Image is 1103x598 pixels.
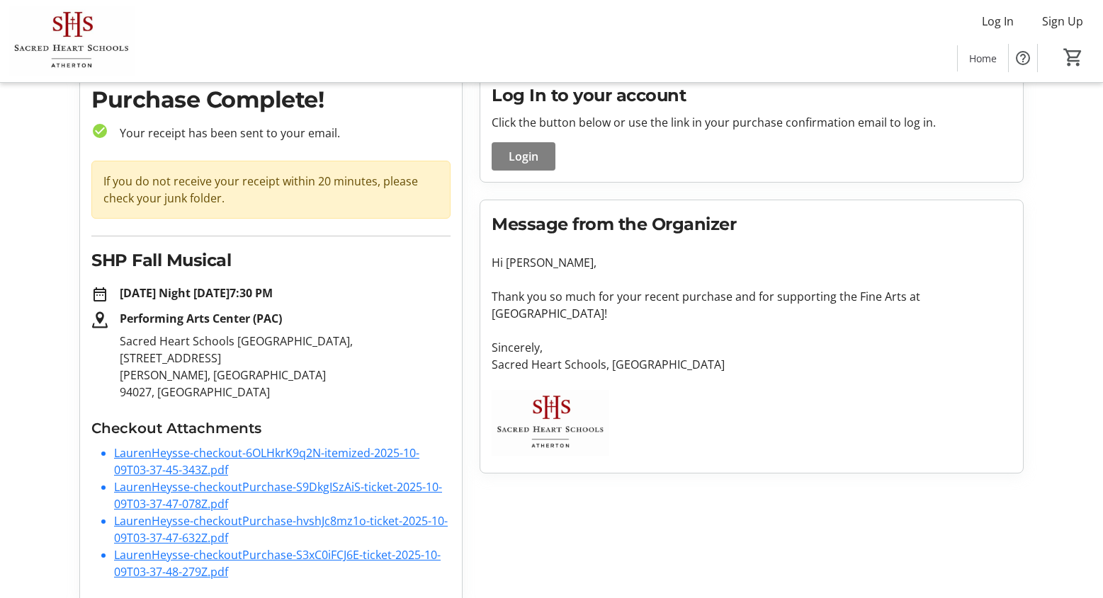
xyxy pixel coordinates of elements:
h1: Purchase Complete! [91,83,451,117]
button: Cart [1060,45,1086,70]
mat-icon: date_range [91,286,108,303]
a: LaurenHeysse-checkout-6OLHkrK9q2N-itemized-2025-10-09T03-37-45-343Z.pdf [114,445,419,478]
span: Log In [982,13,1014,30]
span: Home [969,51,997,66]
h2: SHP Fall Musical [91,248,451,273]
a: Home [958,45,1008,71]
button: Sign Up [1031,10,1094,33]
h3: Checkout Attachments [91,418,451,439]
p: Your receipt has been sent to your email. [108,125,451,142]
h2: Log In to your account [492,83,1012,108]
a: LaurenHeysse-checkoutPurchase-hvshJc8mz1o-ticket-2025-10-09T03-37-47-632Z.pdf [114,513,448,546]
a: LaurenHeysse-checkoutPurchase-S3xC0iFCJ6E-ticket-2025-10-09T03-37-48-279Z.pdf [114,547,441,580]
button: Help [1009,44,1037,72]
strong: [DATE] Night [DATE]7:30 PM [120,285,273,301]
p: Sincerely, [492,339,1012,356]
button: Login [492,142,555,171]
div: If you do not receive your receipt within 20 minutes, please check your junk folder. [91,161,451,219]
p: Click the button below or use the link in your purchase confirmation email to log in. [492,114,1012,131]
span: Thank you so much for your recent purchase and for supporting the Fine Arts at [GEOGRAPHIC_DATA]! [492,289,920,321]
span: Sign Up [1042,13,1083,30]
strong: Performing Arts Center (PAC) [120,311,282,326]
mat-icon: check_circle [91,122,108,139]
span: Login [509,148,538,165]
img: Sacred Heart Schools, Atherton's Logo [9,6,135,76]
h2: Message from the Organizer [492,212,1012,237]
p: Sacred Heart Schools [GEOGRAPHIC_DATA], [STREET_ADDRESS] [PERSON_NAME], [GEOGRAPHIC_DATA] 94027, ... [120,333,451,401]
p: Hi [PERSON_NAME], [492,254,1012,271]
img: Sacred Heart Schools, Atherton logo [492,390,609,456]
a: LaurenHeysse-checkoutPurchase-S9DkgISzAiS-ticket-2025-10-09T03-37-47-078Z.pdf [114,479,442,512]
p: Sacred Heart Schools, [GEOGRAPHIC_DATA] [492,356,1012,373]
button: Log In [971,10,1025,33]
